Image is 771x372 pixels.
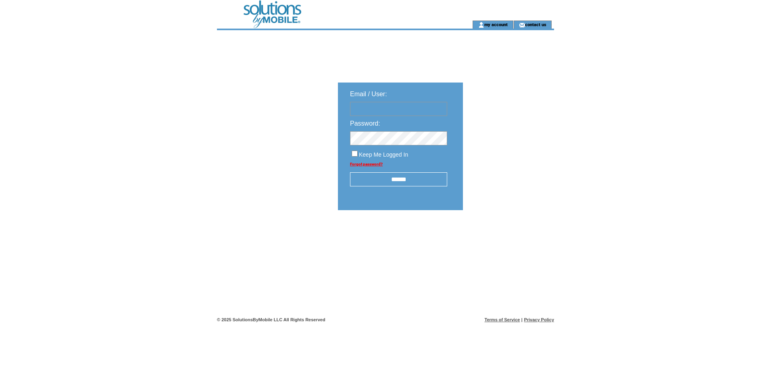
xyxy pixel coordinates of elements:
a: my account [484,22,508,27]
img: transparent.png;jsessionid=2A53EFCCEA1DCA245CB265F9930AC879 [486,230,527,240]
img: contact_us_icon.gif;jsessionid=2A53EFCCEA1DCA245CB265F9930AC879 [519,22,525,28]
a: Privacy Policy [524,317,554,322]
span: | [521,317,523,322]
a: Forgot password? [350,162,383,166]
a: Terms of Service [485,317,520,322]
a: contact us [525,22,546,27]
span: Email / User: [350,91,387,97]
span: Keep Me Logged In [359,151,408,158]
img: account_icon.gif;jsessionid=2A53EFCCEA1DCA245CB265F9930AC879 [478,22,484,28]
span: Password: [350,120,380,127]
span: © 2025 SolutionsByMobile LLC All Rights Reserved [217,317,325,322]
